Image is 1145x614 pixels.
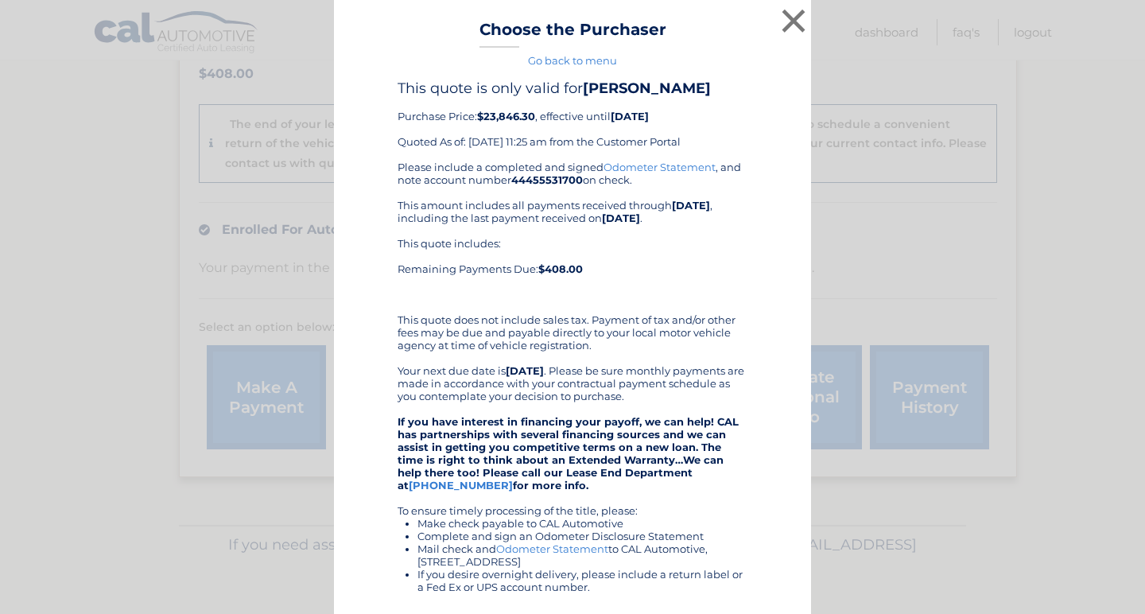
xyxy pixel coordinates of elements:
[496,542,608,555] a: Odometer Statement
[417,517,747,530] li: Make check payable to CAL Automotive
[778,5,809,37] button: ×
[477,110,535,122] b: $23,846.30
[672,199,710,212] b: [DATE]
[398,80,747,97] h4: This quote is only valid for
[409,479,513,492] a: [PHONE_NUMBER]
[538,262,583,275] b: $408.00
[398,415,739,492] strong: If you have interest in financing your payoff, we can help! CAL has partnerships with several fin...
[602,212,640,224] b: [DATE]
[528,54,617,67] a: Go back to menu
[506,364,544,377] b: [DATE]
[583,80,711,97] b: [PERSON_NAME]
[417,542,747,568] li: Mail check and to CAL Automotive, [STREET_ADDRESS]
[417,530,747,542] li: Complete and sign an Odometer Disclosure Statement
[398,237,747,301] div: This quote includes: Remaining Payments Due:
[417,568,747,593] li: If you desire overnight delivery, please include a return label or a Fed Ex or UPS account number.
[398,80,747,161] div: Purchase Price: , effective until Quoted As of: [DATE] 11:25 am from the Customer Portal
[611,110,649,122] b: [DATE]
[511,173,583,186] b: 44455531700
[479,20,666,48] h3: Choose the Purchaser
[604,161,716,173] a: Odometer Statement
